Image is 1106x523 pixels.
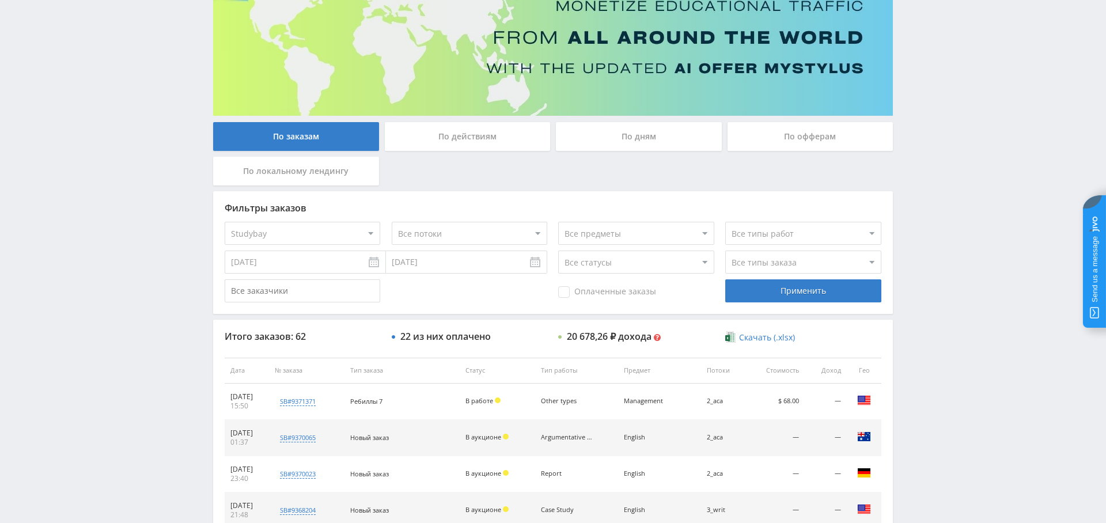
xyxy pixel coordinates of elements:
span: Холд [495,397,501,403]
th: Тип заказа [344,358,460,384]
td: $ 68.00 [747,384,805,420]
td: — [805,384,847,420]
span: Новый заказ [350,433,389,442]
span: Скачать (.xlsx) [739,333,795,342]
th: Стоимость [747,358,805,384]
div: 3_writ [707,506,741,514]
div: sb#9370023 [280,469,316,479]
a: Скачать (.xlsx) [725,332,794,343]
div: 15:50 [230,401,263,411]
th: Статус [460,358,535,384]
div: 22 из них оплачено [400,331,491,342]
input: Все заказчики [225,279,380,302]
div: По действиям [385,122,551,151]
div: [DATE] [230,465,263,474]
img: usa.png [857,502,871,516]
td: — [805,420,847,456]
div: Report [541,470,593,477]
div: sb#9368204 [280,506,316,515]
div: [DATE] [230,392,263,401]
span: В аукционе [465,505,501,514]
th: Дата [225,358,269,384]
div: По локальному лендингу [213,157,379,185]
div: Other types [541,397,593,405]
th: Предмет [618,358,701,384]
div: [DATE] [230,429,263,438]
div: 23:40 [230,474,263,483]
img: usa.png [857,393,871,407]
span: Холд [503,506,509,512]
div: 2_aca [707,470,741,477]
span: В аукционе [465,433,501,441]
span: Оплаченные заказы [558,286,656,298]
span: В аукционе [465,469,501,477]
td: — [805,456,847,492]
th: № заказа [269,358,344,384]
td: — [747,420,805,456]
div: sb#9371371 [280,397,316,406]
img: deu.png [857,466,871,480]
div: English [624,434,676,441]
div: По заказам [213,122,379,151]
span: Новый заказ [350,506,389,514]
div: English [624,506,676,514]
th: Доход [805,358,847,384]
span: Ребиллы 7 [350,397,382,405]
div: Case Study [541,506,593,514]
div: 2_aca [707,434,741,441]
div: Применить [725,279,881,302]
div: sb#9370065 [280,433,316,442]
div: 21:48 [230,510,263,520]
div: 01:37 [230,438,263,447]
div: Management [624,397,676,405]
span: В работе [465,396,493,405]
div: Argumentative Essay [541,434,593,441]
span: Холд [503,434,509,439]
img: xlsx [725,331,735,343]
div: Фильтры заказов [225,203,881,213]
div: [DATE] [230,501,263,510]
div: 20 678,26 ₽ дохода [567,331,652,342]
div: По дням [556,122,722,151]
th: Потоки [701,358,747,384]
th: Гео [847,358,881,384]
td: — [747,456,805,492]
div: 2_aca [707,397,741,405]
div: English [624,470,676,477]
img: aus.png [857,430,871,444]
th: Тип работы [535,358,618,384]
span: Новый заказ [350,469,389,478]
span: Холд [503,470,509,476]
div: По офферам [728,122,893,151]
div: Итого заказов: 62 [225,331,380,342]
